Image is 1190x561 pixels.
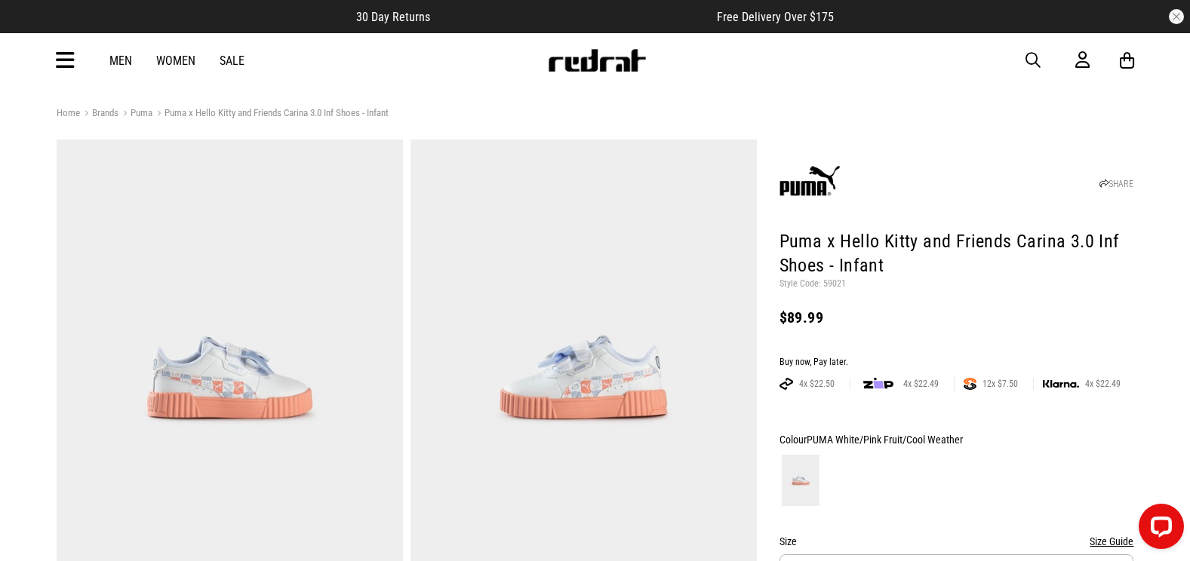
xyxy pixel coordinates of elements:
span: Free Delivery Over $175 [717,10,834,24]
iframe: LiveChat chat widget [1127,498,1190,561]
div: Colour [779,431,1134,449]
img: Redrat logo [547,49,647,72]
img: AFTERPAY [779,378,793,390]
img: PUMA White/Pink Fruit/Cool Weather [782,455,819,506]
span: 4x $22.49 [897,378,945,390]
button: Size Guide [1090,532,1133,550]
div: Buy now, Pay later. [779,357,1134,369]
span: PUMA White/Pink Fruit/Cool Weather [807,434,963,446]
a: Home [57,107,80,118]
a: Brands [80,107,118,121]
span: 4x $22.49 [1079,378,1127,390]
a: SHARE [1099,179,1133,189]
img: zip [863,376,893,391]
span: 4x $22.50 [793,378,841,390]
img: SPLITPAY [964,378,976,390]
a: Puma x Hello Kitty and Friends Carina 3.0 Inf Shoes - Infant [152,107,389,121]
p: Style Code: 59021 [779,278,1134,290]
div: Size [779,532,1134,550]
iframe: Customer reviews powered by Trustpilot [460,9,687,24]
div: $89.99 [779,308,1134,326]
a: Puma [118,107,152,121]
a: Women [156,54,195,68]
span: 30 Day Returns [356,10,430,24]
a: Men [109,54,132,68]
a: Sale [220,54,244,68]
span: 12x $7.50 [976,378,1024,390]
h1: Puma x Hello Kitty and Friends Carina 3.0 Inf Shoes - Infant [779,230,1134,278]
img: Puma [779,152,840,213]
img: KLARNA [1043,380,1079,388]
